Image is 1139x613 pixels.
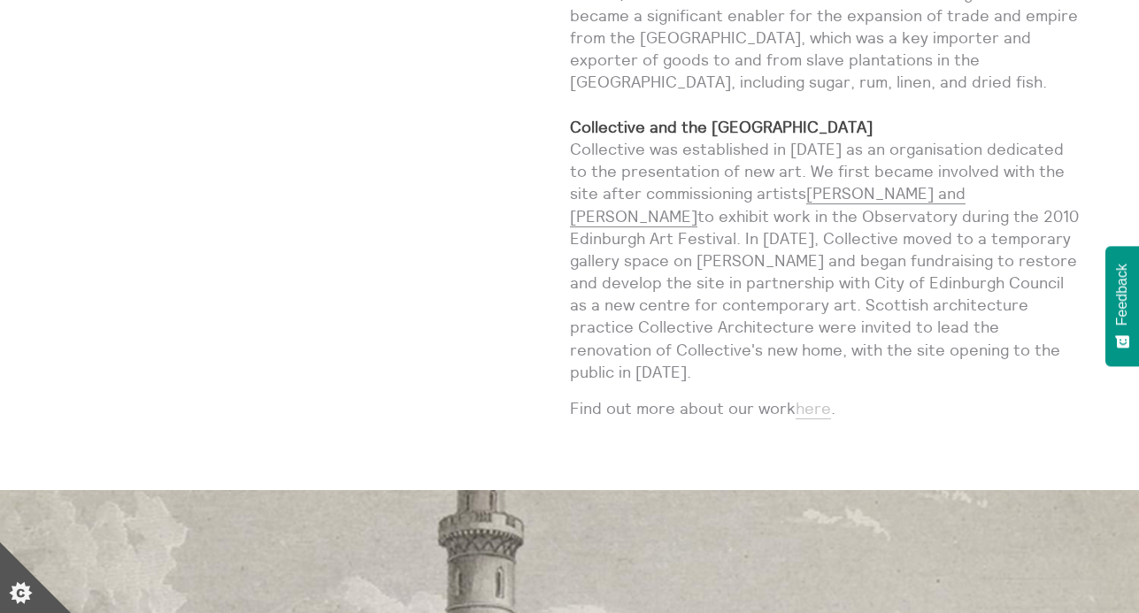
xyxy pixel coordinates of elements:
[570,397,1083,419] p: Find out more about our work .
[1114,264,1130,326] span: Feedback
[1105,246,1139,366] button: Feedback - Show survey
[796,398,831,419] a: here
[570,117,873,137] strong: Collective and the [GEOGRAPHIC_DATA]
